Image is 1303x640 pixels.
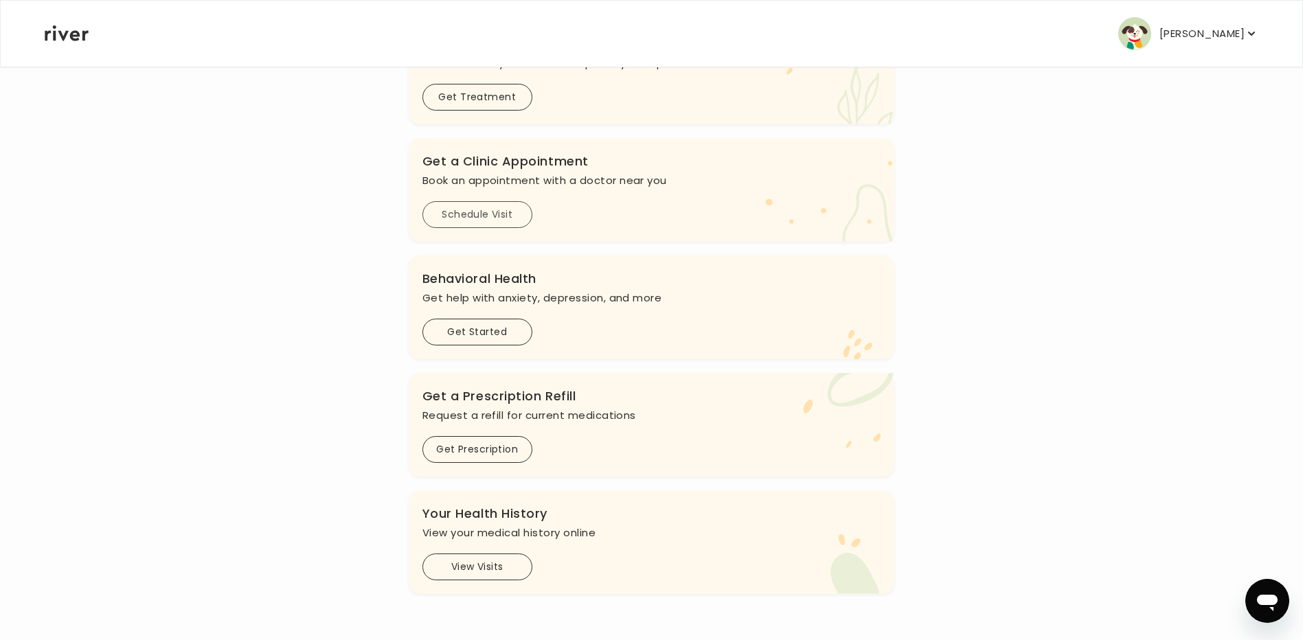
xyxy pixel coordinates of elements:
button: View Visits [422,553,532,580]
h3: Your Health History [422,504,881,523]
button: Get Started [422,319,532,345]
button: Get Prescription [422,436,532,463]
p: Get help with anxiety, depression, and more [422,288,881,308]
button: Get Treatment [422,84,532,111]
p: Request a refill for current medications [422,406,881,425]
p: View your medical history online [422,523,881,542]
h3: Behavioral Health [422,269,881,288]
p: [PERSON_NAME] [1159,24,1245,43]
iframe: Button to launch messaging window [1245,579,1289,623]
h3: Get a Prescription Refill [422,387,881,406]
button: user avatar[PERSON_NAME] [1118,17,1258,50]
img: user avatar [1118,17,1151,50]
button: Schedule Visit [422,201,532,228]
p: Book an appointment with a doctor near you [422,171,881,190]
h3: Get a Clinic Appointment [422,152,881,171]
